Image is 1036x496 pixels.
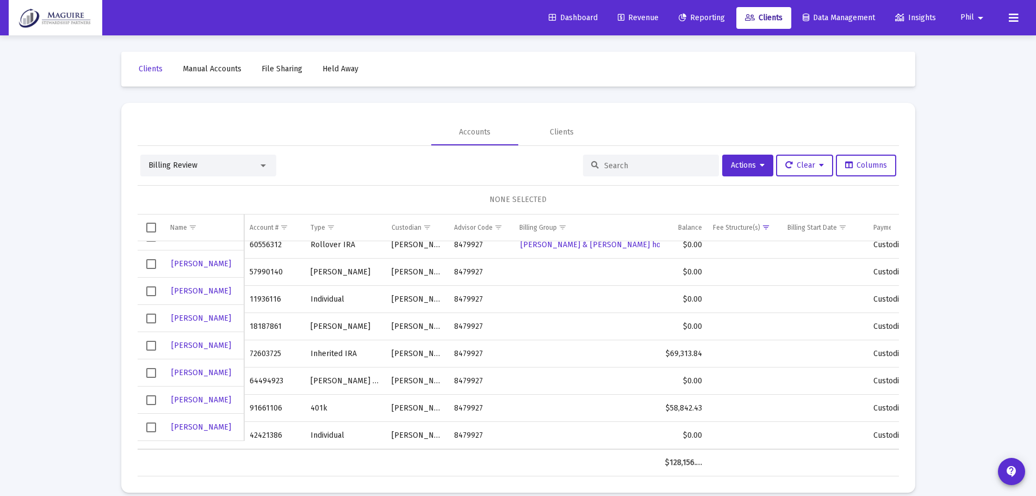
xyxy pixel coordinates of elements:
td: [PERSON_NAME] Individual 401k [305,368,386,395]
span: Show filter options for column 'Billing Group' [559,223,567,231]
td: Column Payment Source [868,215,951,241]
td: Column Advisor Code [449,215,514,241]
td: $0.00 [660,313,708,340]
div: Advisor Code [454,223,493,232]
td: Column Billing Group [514,215,660,241]
div: Name [170,223,187,232]
td: Individual [305,422,386,449]
a: File Sharing [253,58,311,80]
div: Account # [250,223,278,232]
td: 57990140 [244,259,305,286]
button: [PERSON_NAME] [170,256,232,272]
button: [PERSON_NAME] [170,365,232,381]
a: [PERSON_NAME] & [PERSON_NAME] household [519,237,690,253]
div: Select row [146,259,156,269]
td: Column Type [305,215,386,241]
span: [PERSON_NAME] [171,314,231,323]
a: Revenue [609,7,667,29]
div: NONE SELECTED [146,194,890,205]
mat-icon: arrow_drop_down [974,7,987,29]
td: $0.00 [660,422,708,449]
button: Columns [836,155,896,176]
span: [PERSON_NAME] [171,395,231,405]
span: Revenue [618,13,659,22]
span: Reporting [679,13,725,22]
td: 8479927 [449,395,514,422]
div: Custodian billed [873,294,945,305]
td: Column Balance [660,215,708,241]
td: $58,842.43 [660,395,708,422]
td: Column Custodian [386,215,448,241]
td: [PERSON_NAME] [386,259,448,286]
td: [PERSON_NAME] [386,368,448,395]
span: [PERSON_NAME] [171,341,231,350]
button: [PERSON_NAME] [170,310,232,326]
button: [PERSON_NAME] [170,419,232,435]
div: Clients [550,127,574,138]
td: 8479927 [449,231,514,259]
td: $0.00 [660,259,708,286]
a: Reporting [670,7,734,29]
td: 401k [305,395,386,422]
td: 91661106 [244,395,305,422]
td: 8479927 [449,340,514,368]
td: Rollover IRA [305,231,386,259]
span: Show filter options for column 'Name' [189,223,197,231]
span: Data Management [803,13,875,22]
div: Custodian billed [873,376,945,387]
a: Clients [130,58,171,80]
td: [PERSON_NAME] [386,286,448,313]
div: Balance [678,223,702,232]
td: 8479927 [449,286,514,313]
mat-icon: contact_support [1005,465,1018,478]
div: Custodian billed [873,267,945,278]
div: Custodian billed [873,430,945,441]
td: 42421386 [244,422,305,449]
button: Actions [722,155,773,176]
td: $0.00 [660,231,708,259]
span: Show filter options for column 'Account #' [280,223,288,231]
td: 18187861 [244,313,305,340]
td: $0.00 [660,368,708,395]
td: [PERSON_NAME] [386,313,448,340]
td: [PERSON_NAME] [386,422,448,449]
div: Custodian billed [873,240,945,250]
span: Show filter options for column 'Type' [327,223,335,231]
span: Clear [785,161,824,170]
td: 11936116 [244,286,305,313]
td: Inherited IRA [305,340,386,368]
td: 8479927 [449,422,514,449]
span: [PERSON_NAME] & [PERSON_NAME] household [520,240,689,249]
span: Manual Accounts [183,64,241,74]
div: Payment Source [873,223,921,232]
td: Column Account # [244,215,305,241]
div: $128,156.58 [665,457,702,468]
td: $69,313.84 [660,340,708,368]
input: Search [604,161,711,170]
a: Data Management [794,7,884,29]
span: [PERSON_NAME] [171,286,231,296]
td: Individual [305,286,386,313]
div: Data grid [138,215,899,476]
span: [PERSON_NAME] [171,259,231,268]
div: Select row [146,395,156,405]
span: Show filter options for column 'Fee Structure(s)' [762,223,770,231]
td: 72603725 [244,340,305,368]
a: Manual Accounts [174,58,250,80]
td: Column Billing Start Date [782,215,868,241]
div: Fee Structure(s) [713,223,760,232]
div: Custodian billed [873,348,945,359]
td: [PERSON_NAME] [305,259,386,286]
td: 8479927 [449,313,514,340]
td: [PERSON_NAME] [386,231,448,259]
a: Insights [886,7,945,29]
span: [PERSON_NAME] [171,422,231,432]
span: Clients [139,64,163,74]
span: Dashboard [549,13,598,22]
td: $0.00 [660,286,708,313]
td: 60556312 [244,231,305,259]
td: Column Fee Structure(s) [708,215,782,241]
td: [PERSON_NAME] [386,340,448,368]
button: Phil [947,7,1000,28]
span: Show filter options for column 'Custodian' [423,223,431,231]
